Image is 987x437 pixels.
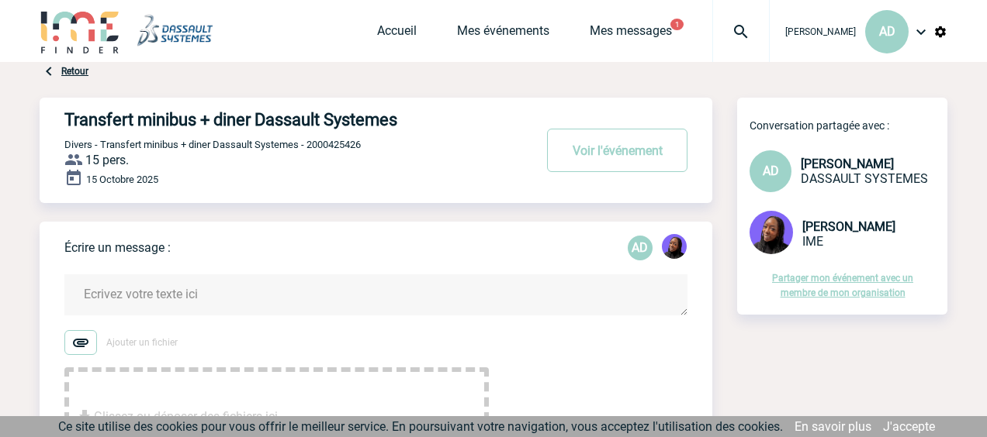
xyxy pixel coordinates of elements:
[772,273,913,298] a: Partager mon événement avec un membre de mon organisation
[795,419,871,434] a: En savoir plus
[457,23,549,45] a: Mes événements
[801,157,894,171] span: [PERSON_NAME]
[75,408,94,426] img: file_download.svg
[802,234,823,249] span: IME
[64,139,361,150] span: Divers - Transfert minibus + diner Dassault Systemes - 2000425426
[879,24,895,39] span: AD
[86,174,158,185] span: 15 Octobre 2025
[763,163,779,178] span: AD
[801,171,928,186] span: DASSAULT SYSTEMES
[662,234,687,259] img: 131349-0.png
[85,153,129,167] span: 15 pers.
[547,129,687,172] button: Voir l'événement
[377,23,417,45] a: Accueil
[106,337,178,348] span: Ajouter un fichier
[750,211,793,254] img: 131349-0.png
[40,9,120,53] img: IME-Finder
[590,23,672,45] a: Mes messages
[883,419,935,434] a: J'accepte
[662,234,687,262] div: Tabaski THIAM
[750,119,947,132] p: Conversation partagée avec :
[628,236,653,260] div: Anne-Catherine DELECROIX
[64,240,171,255] p: Écrire un message :
[58,419,783,434] span: Ce site utilise des cookies pour vous offrir le meilleur service. En poursuivant votre navigation...
[785,26,856,37] span: [PERSON_NAME]
[61,66,88,77] a: Retour
[628,236,653,260] p: AD
[802,219,895,234] span: [PERSON_NAME]
[670,19,684,30] button: 1
[64,110,487,129] h4: Transfert minibus + diner Dassault Systemes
